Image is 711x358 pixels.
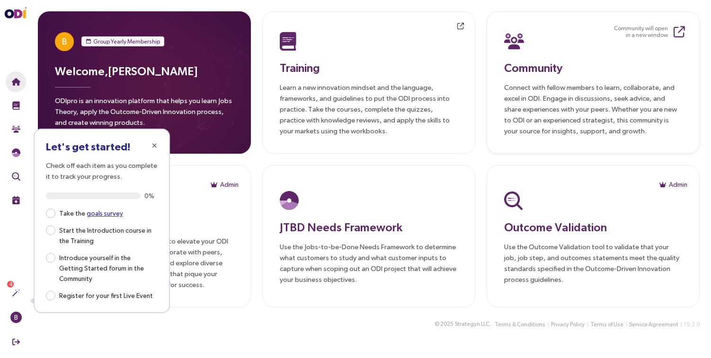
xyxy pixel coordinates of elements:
[62,32,67,51] span: B
[280,218,458,236] h3: JTBD Needs Framework
[12,101,20,110] img: Training
[495,320,545,329] span: Terms & Conditions
[6,71,26,92] button: Home
[46,141,158,152] h3: Let's get started!
[551,320,585,330] button: Privacy Policy
[55,289,157,301] span: Register for your first Live Event
[454,319,490,329] button: Strategyn LLC
[12,288,20,297] img: Actions
[684,321,700,328] span: 19.2.0
[280,82,458,136] p: Learn a new innovation mindset and the language, frameworks, and guidelines to put the ODI proces...
[7,281,14,288] sup: 4
[551,320,585,329] span: Privacy Policy
[614,25,668,38] small: Community will open in a new window
[6,332,26,352] button: Sign Out
[629,320,678,329] span: Service Agreement
[9,281,12,288] span: 4
[504,218,682,236] h3: Outcome Validation
[87,210,123,217] a: goals survey
[6,142,26,163] button: Needs Framework
[590,320,623,329] span: Terms of Use
[504,32,524,51] img: Community
[12,148,20,157] img: JTBD Needs Framework
[590,320,624,330] button: Terms of Use
[46,160,158,182] p: Check off each item as you complete it to track your progress.
[504,82,682,136] p: Connect with fellow members to learn, collaborate, and excel in ODI. Engage in discussions, seek ...
[220,179,239,190] span: Admin
[6,166,26,187] button: Outcome Validation
[455,320,489,329] span: Strategyn LLC
[210,177,239,192] button: Admin
[629,320,679,330] button: Service Agreement
[6,307,26,328] button: B
[669,179,687,190] span: Admin
[6,282,26,303] button: Actions
[6,95,26,116] button: Training
[280,32,296,51] img: Training
[12,196,20,204] img: Live Events
[55,252,158,284] span: Introduce yourself in the Getting Started forum in the Community
[12,125,20,133] img: Community
[12,172,20,181] img: Outcome Validation
[659,177,688,192] button: Admin
[55,95,234,133] p: ODIpro is an innovation platform that helps you learn Jobs Theory, apply the Outcome-Driven Innov...
[6,190,26,210] button: Live Events
[435,319,491,329] div: © 2025 .
[504,241,682,285] p: Use the Outcome Validation tool to validate that your job, job step, and outcomes statements meet...
[93,37,160,46] span: Group Yearly Membership
[55,224,158,246] span: Start the Introduction course in the Training
[55,62,234,79] h3: Welcome, [PERSON_NAME]
[280,191,299,210] img: JTBD Needs Platform
[144,192,158,199] span: 0%
[504,59,682,76] h3: Community
[504,191,523,210] img: Outcome Validation
[14,312,18,323] span: B
[494,320,546,330] button: Terms & Conditions
[6,119,26,140] button: Community
[280,59,458,76] h3: Training
[55,207,127,218] span: Take the
[280,241,458,285] p: Use the Jobs-to-be-Done Needs Framework to determine what customers to study and what customer in...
